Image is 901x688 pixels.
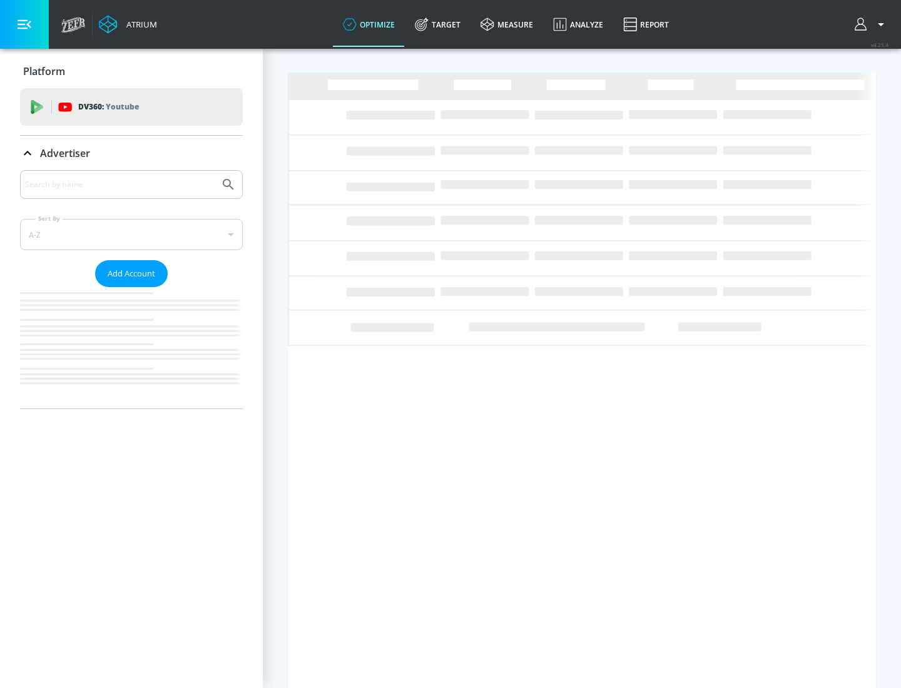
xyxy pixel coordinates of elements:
[20,287,243,408] nav: list of Advertiser
[543,2,613,47] a: Analyze
[95,260,168,287] button: Add Account
[121,19,157,30] div: Atrium
[20,54,243,89] div: Platform
[20,170,243,408] div: Advertiser
[405,2,471,47] a: Target
[106,100,139,113] p: Youtube
[99,15,157,34] a: Atrium
[333,2,405,47] a: optimize
[23,64,65,78] p: Platform
[25,176,215,193] input: Search by name
[108,266,155,281] span: Add Account
[471,2,543,47] a: measure
[20,88,243,126] div: DV360: Youtube
[40,146,90,160] p: Advertiser
[613,2,679,47] a: Report
[20,219,243,250] div: A-Z
[36,215,63,223] label: Sort By
[78,100,139,114] p: DV360:
[20,136,243,171] div: Advertiser
[871,41,888,48] span: v 4.25.4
